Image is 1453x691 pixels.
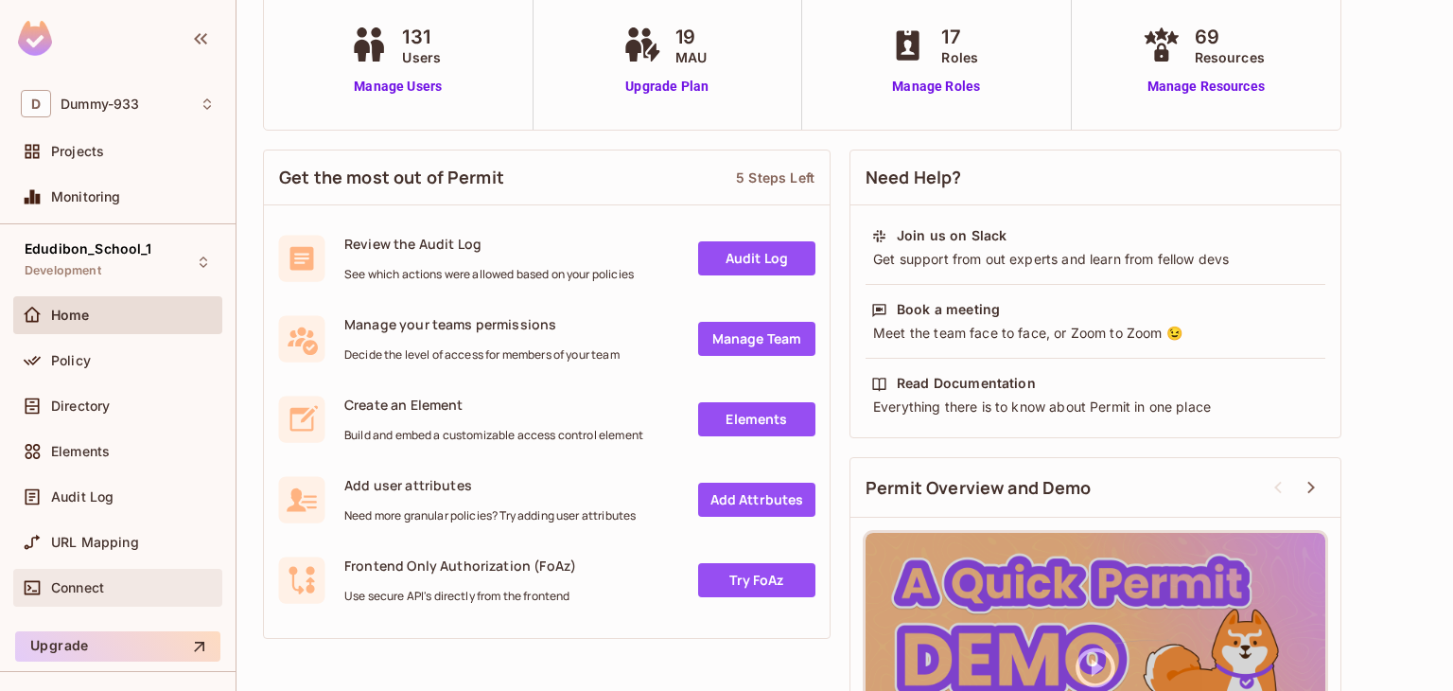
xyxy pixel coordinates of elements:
span: Permit Overview and Demo [866,476,1092,500]
a: Upgrade Plan [619,77,716,97]
span: Get the most out of Permit [279,166,504,189]
span: See which actions were allowed based on your policies [344,267,634,282]
div: Get support from out experts and learn from fellow devs [871,250,1320,269]
span: Users [402,47,441,67]
span: 131 [402,23,441,51]
span: Use secure API's directly from the frontend [344,589,576,604]
span: Directory [51,399,110,414]
span: Connect [51,580,104,595]
img: SReyMgAAAABJRU5ErkJggg== [18,21,52,56]
span: Decide the level of access for members of your team [344,347,620,363]
span: 69 [1195,23,1265,51]
span: Review the Audit Log [344,235,634,253]
span: Workspace: Dummy-933 [61,97,139,112]
span: Need Help? [866,166,962,189]
div: 5 Steps Left [736,168,814,186]
a: Manage Users [345,77,450,97]
a: Manage Team [698,322,815,356]
span: Elements [51,444,110,459]
span: Create an Element [344,396,643,414]
div: Everything there is to know about Permit in one place [871,398,1320,416]
div: Join us on Slack [897,226,1007,245]
a: Elements [698,402,815,436]
span: Resources [1195,47,1265,67]
span: Projects [51,144,104,159]
span: Development [25,263,101,278]
span: Add user attributes [344,476,636,494]
span: Manage your teams permissions [344,315,620,333]
a: Add Attrbutes [698,483,815,517]
span: Edudibon_School_1 [25,241,152,257]
div: Meet the team face to face, or Zoom to Zoom 😉 [871,324,1320,343]
span: Build and embed a customizable access control element [344,428,643,443]
span: Home [51,308,90,323]
a: Try FoAz [698,563,815,597]
a: Manage Roles [884,77,988,97]
span: Need more granular policies? Try adding user attributes [344,508,636,523]
a: Manage Resources [1138,77,1274,97]
span: 19 [675,23,707,51]
span: D [21,90,51,117]
div: Read Documentation [897,374,1036,393]
a: Audit Log [698,241,815,275]
button: Upgrade [15,631,220,662]
span: 17 [941,23,978,51]
span: URL Mapping [51,535,139,550]
span: Policy [51,353,91,368]
span: MAU [675,47,707,67]
span: Monitoring [51,189,121,204]
span: Frontend Only Authorization (FoAz) [344,557,576,575]
span: Roles [941,47,978,67]
div: Book a meeting [897,300,1000,319]
span: Audit Log [51,489,114,505]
